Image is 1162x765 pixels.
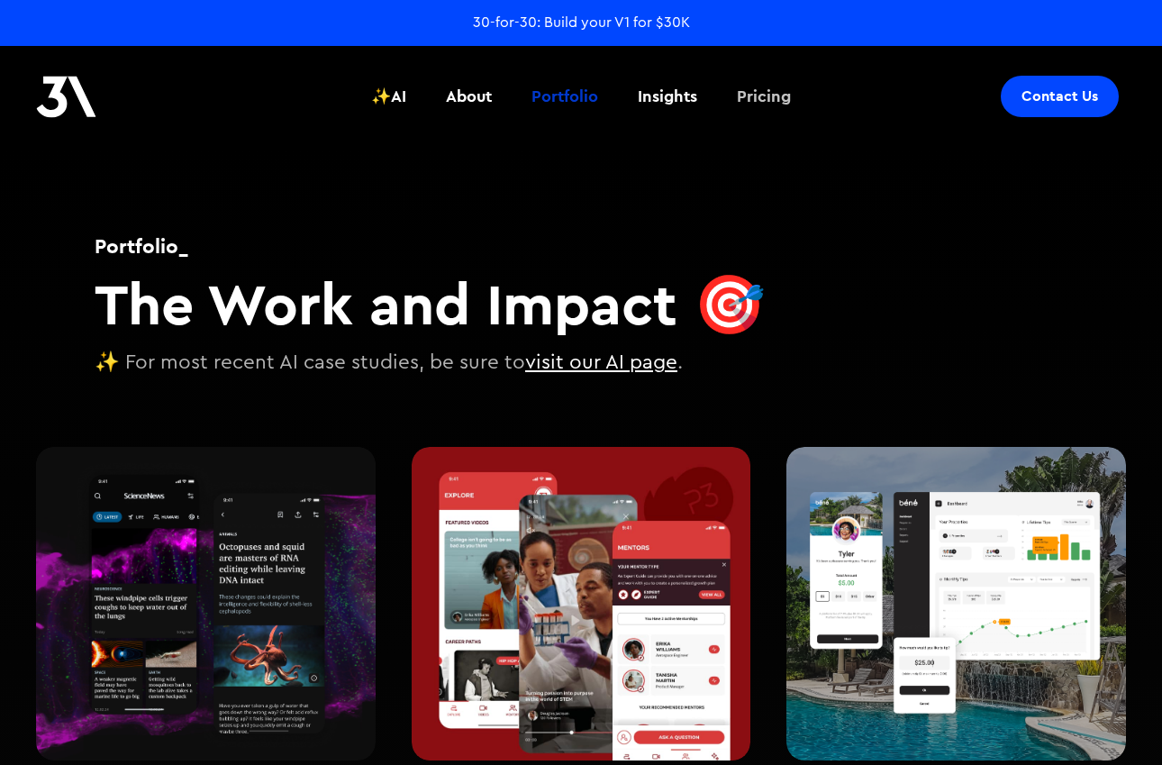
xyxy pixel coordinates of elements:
a: Insights [627,63,708,130]
img: Mentorship & Community Apps [412,447,751,760]
div: Insights [638,85,697,108]
a: Portfolio [521,63,609,130]
img: Mobile Apps for Magazine Publication [36,447,376,760]
img: Béné Tipping provides digital tipping for the Hospitality Industry [786,447,1126,760]
div: Pricing [737,85,791,108]
div: Portfolio [531,85,598,108]
a: Contact Us [1001,76,1119,117]
a: 30-for-30: Build your V1 for $30K [473,13,690,32]
a: ✨AI [360,63,417,130]
a: visit our AI page [525,352,677,372]
p: ✨ For most recent AI case studies, be sure to . [95,348,766,378]
div: About [446,85,492,108]
div: Contact Us [1021,87,1098,105]
div: ✨AI [371,85,406,108]
a: Pricing [726,63,802,130]
h2: The Work and Impact 🎯 [95,269,766,339]
h1: Portfolio_ [95,232,766,260]
a: About [435,63,503,130]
